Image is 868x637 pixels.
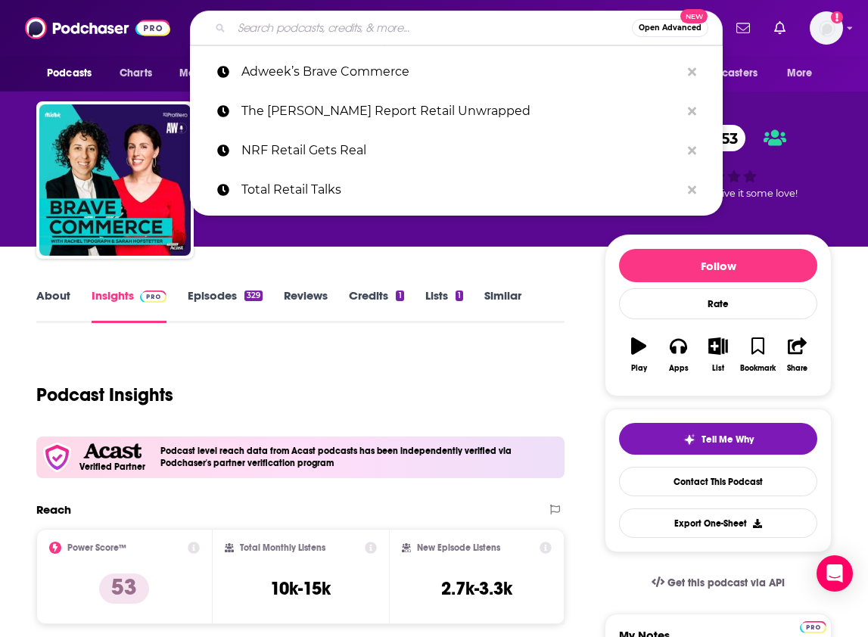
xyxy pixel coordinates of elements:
[631,364,647,373] div: Play
[99,573,149,604] p: 53
[396,291,403,301] div: 1
[667,576,785,589] span: Get this podcast via API
[241,52,680,92] p: Adweek’s Brave Commerce
[619,423,817,455] button: tell me why sparkleTell Me Why
[619,328,658,382] button: Play
[698,328,738,382] button: List
[190,52,723,92] a: Adweek’s Brave Commerce
[179,63,233,84] span: Monitoring
[79,462,145,471] h5: Verified Partner
[110,59,161,88] a: Charts
[140,291,166,303] img: Podchaser Pro
[441,577,512,600] h3: 2.7k-3.3k
[36,384,173,406] h1: Podcast Insights
[730,15,756,41] a: Show notifications dropdown
[42,443,72,472] img: verfied icon
[92,288,166,323] a: InsightsPodchaser Pro
[740,364,776,373] div: Bookmark
[169,59,253,88] button: open menu
[776,59,832,88] button: open menu
[810,11,843,45] img: User Profile
[738,328,777,382] button: Bookmark
[190,92,723,131] a: The [PERSON_NAME] Report Retail Unwrapped
[270,577,331,600] h3: 10k-15k
[683,433,695,446] img: tell me why sparkle
[349,288,403,323] a: Credits1
[425,288,463,323] a: Lists1
[484,288,521,323] a: Similar
[36,288,70,323] a: About
[817,555,853,592] div: Open Intercom Messenger
[241,92,680,131] p: The Robin Report Retail Unwrapped
[67,542,126,553] h2: Power Score™
[778,328,817,382] button: Share
[639,24,702,32] span: Open Advanced
[619,249,817,282] button: Follow
[190,131,723,170] a: NRF Retail Gets Real
[831,11,843,23] svg: Add a profile image
[632,19,708,37] button: Open AdvancedNew
[120,63,152,84] span: Charts
[810,11,843,45] span: Logged in as kkitamorn
[675,59,779,88] button: open menu
[810,11,843,45] button: Show profile menu
[47,63,92,84] span: Podcasts
[669,364,689,373] div: Apps
[658,328,698,382] button: Apps
[800,621,826,633] img: Podchaser Pro
[680,9,708,23] span: New
[241,131,680,170] p: NRF Retail Gets Real
[787,63,813,84] span: More
[619,288,817,319] div: Rate
[232,16,632,40] input: Search podcasts, credits, & more...
[190,170,723,210] a: Total Retail Talks
[639,564,797,601] a: Get this podcast via API
[787,364,807,373] div: Share
[619,508,817,538] button: Export One-Sheet
[36,59,111,88] button: open menu
[619,467,817,496] a: Contact This Podcast
[36,502,71,517] h2: Reach
[706,125,745,151] span: 53
[712,364,724,373] div: List
[768,15,792,41] a: Show notifications dropdown
[190,11,723,45] div: Search podcasts, credits, & more...
[83,443,141,459] img: Acast
[240,542,325,553] h2: Total Monthly Listens
[160,446,558,468] h4: Podcast level reach data from Acast podcasts has been independently verified via Podchaser's part...
[702,433,754,446] span: Tell Me Why
[39,104,191,256] img: BRAVE COMMERCE
[244,291,263,301] div: 329
[456,291,463,301] div: 1
[25,14,170,42] img: Podchaser - Follow, Share and Rate Podcasts
[284,288,328,323] a: Reviews
[417,542,500,553] h2: New Episode Listens
[241,170,680,210] p: Total Retail Talks
[188,288,263,323] a: Episodes329
[800,619,826,633] a: Pro website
